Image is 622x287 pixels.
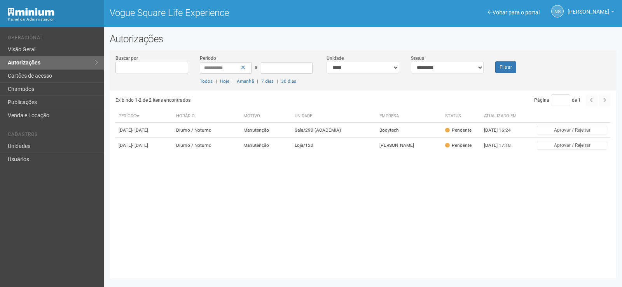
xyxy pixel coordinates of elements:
a: NS [551,5,564,17]
span: | [232,78,234,84]
span: Nicolle Silva [568,1,609,15]
span: - [DATE] [132,127,148,133]
img: Minium [8,8,54,16]
a: [PERSON_NAME] [568,10,614,16]
div: Pendente [445,142,472,149]
span: | [216,78,217,84]
button: Aprovar / Rejeitar [537,126,607,134]
label: Buscar por [115,55,138,62]
h2: Autorizações [110,33,616,45]
td: Bodytech [376,123,442,138]
td: Diurno / Noturno [173,138,240,153]
td: [DATE] 16:24 [481,123,524,138]
td: Manutenção [240,123,292,138]
td: [DATE] 17:18 [481,138,524,153]
label: Período [200,55,216,62]
span: - [DATE] [132,143,148,148]
td: Sala/290 (ACADEMIA) [292,123,376,138]
th: Status [442,110,481,123]
th: Horário [173,110,240,123]
h1: Vogue Square Life Experience [110,8,357,18]
a: Todos [200,78,213,84]
th: Atualizado em [481,110,524,123]
th: Período [115,110,173,123]
a: 7 dias [261,78,274,84]
a: Hoje [220,78,229,84]
td: Manutenção [240,138,292,153]
div: Pendente [445,127,472,134]
a: 30 dias [281,78,296,84]
td: [DATE] [115,123,173,138]
label: Unidade [327,55,344,62]
li: Cadastros [8,132,98,140]
th: Unidade [292,110,376,123]
button: Filtrar [495,61,516,73]
td: [DATE] [115,138,173,153]
label: Status [411,55,424,62]
span: | [277,78,278,84]
td: [PERSON_NAME] [376,138,442,153]
td: Diurno / Noturno [173,123,240,138]
div: Painel do Administrador [8,16,98,23]
td: Loja/120 [292,138,376,153]
a: Amanhã [237,78,254,84]
th: Empresa [376,110,442,123]
button: Aprovar / Rejeitar [537,141,607,150]
th: Motivo [240,110,292,123]
a: Voltar para o portal [488,9,540,16]
span: | [257,78,258,84]
div: Exibindo 1-2 de 2 itens encontrados [115,94,360,106]
span: Página de 1 [534,97,581,103]
span: a [255,64,258,70]
li: Operacional [8,35,98,43]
